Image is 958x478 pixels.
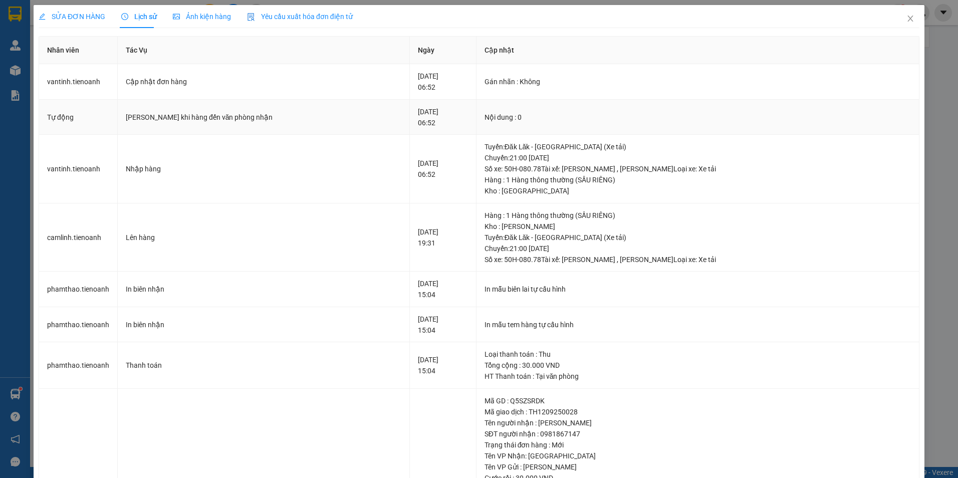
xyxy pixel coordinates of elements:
div: Nội dung : 0 [485,112,911,123]
div: [DATE] 15:04 [418,354,467,376]
th: Tác Vụ [118,37,410,64]
div: [PERSON_NAME] khi hàng đến văn phòng nhận [126,112,402,123]
td: Tự động [39,100,118,135]
span: picture [173,13,180,20]
div: Tên người nhận : [PERSON_NAME] [485,417,911,428]
div: Tổng cộng : 30.000 VND [485,360,911,371]
div: [DATE] 19:31 [418,226,467,249]
div: Hàng : 1 Hàng thông thường (SẦU RIÊNG) [485,174,911,185]
div: [DATE] 06:52 [418,71,467,93]
span: Ảnh kiện hàng [173,13,231,21]
td: vantinh.tienoanh [39,64,118,100]
div: In mẫu biên lai tự cấu hình [485,284,911,295]
span: clock-circle [121,13,128,20]
div: Hàng : 1 Hàng thông thường (SẦU RIÊNG) [485,210,911,221]
td: vantinh.tienoanh [39,135,118,203]
span: Yêu cầu xuất hóa đơn điện tử [247,13,353,21]
div: In biên nhận [126,319,402,330]
span: Lịch sử [121,13,157,21]
div: Loại thanh toán : Thu [485,349,911,360]
td: phamthao.tienoanh [39,342,118,389]
span: edit [39,13,46,20]
div: Tuyến : Đăk Lăk - [GEOGRAPHIC_DATA] (Xe tải) Chuyến: 21:00 [DATE] Số xe: 50H-080.78 Tài xế: [PERS... [485,141,911,174]
td: phamthao.tienoanh [39,307,118,343]
div: Mã giao dịch : TH1209250028 [485,406,911,417]
th: Ngày [410,37,476,64]
td: phamthao.tienoanh [39,272,118,307]
div: Tên VP Gửi : [PERSON_NAME] [485,461,911,472]
th: Nhân viên [39,37,118,64]
div: HT Thanh toán : Tại văn phòng [485,371,911,382]
div: [DATE] 15:04 [418,314,467,336]
div: Tên VP Nhận: [GEOGRAPHIC_DATA] [485,450,911,461]
td: camlinh.tienoanh [39,203,118,272]
div: Kho : [PERSON_NAME] [485,221,911,232]
div: [DATE] 06:52 [418,158,467,180]
div: Thanh toán [126,360,402,371]
div: Tuyến : Đăk Lăk - [GEOGRAPHIC_DATA] (Xe tải) Chuyến: 21:00 [DATE] Số xe: 50H-080.78 Tài xế: [PERS... [485,232,911,265]
div: In mẫu tem hàng tự cấu hình [485,319,911,330]
div: Trạng thái đơn hàng : Mới [485,439,911,450]
div: In biên nhận [126,284,402,295]
div: SĐT người nhận : 0981867147 [485,428,911,439]
div: Cập nhật đơn hàng [126,76,402,87]
div: Nhập hàng [126,163,402,174]
button: Close [896,5,924,33]
div: Lên hàng [126,232,402,243]
th: Cập nhật [476,37,919,64]
img: icon [247,13,255,21]
span: close [906,15,914,23]
div: Mã GD : Q5SZSRDK [485,395,911,406]
div: Gán nhãn : Không [485,76,911,87]
div: [DATE] 15:04 [418,278,467,300]
div: Kho : [GEOGRAPHIC_DATA] [485,185,911,196]
span: SỬA ĐƠN HÀNG [39,13,105,21]
div: [DATE] 06:52 [418,106,467,128]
